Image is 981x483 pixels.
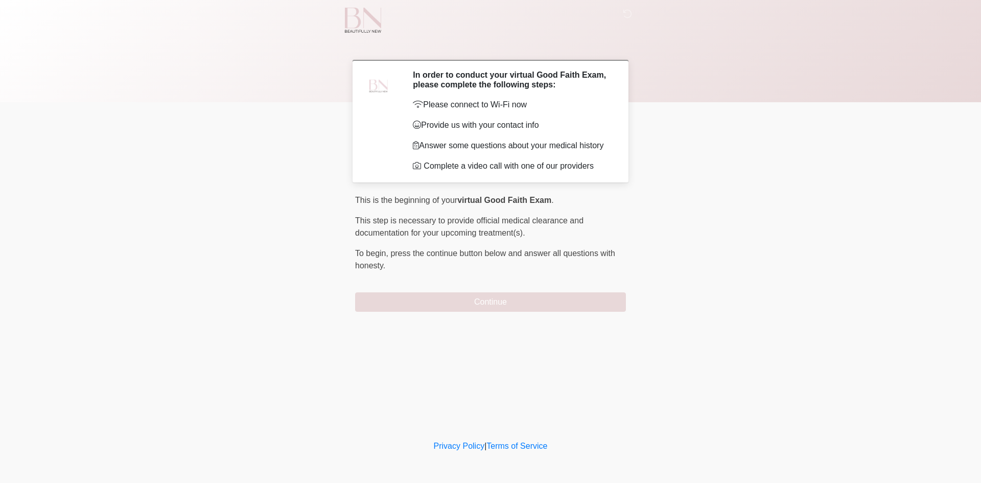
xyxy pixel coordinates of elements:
p: Please connect to Wi-Fi now [413,99,611,111]
a: Terms of Service [486,442,547,450]
h1: ‎ ‎ [347,37,634,56]
span: press the continue button below and answer all questions with honesty. [355,249,615,270]
h2: In order to conduct your virtual Good Faith Exam, please complete the following steps: [413,70,611,89]
span: This is the beginning of your [355,196,457,204]
p: Answer some questions about your medical history [413,140,611,152]
img: Beautifully New Logo [345,8,381,33]
span: . [551,196,553,204]
img: Agent Avatar [363,70,393,101]
span: To begin, [355,249,390,258]
strong: virtual Good Faith Exam [457,196,551,204]
p: Provide us with your contact info [413,119,611,131]
a: Privacy Policy [434,442,485,450]
button: Continue [355,292,626,312]
a: | [484,442,486,450]
span: This step is necessary to provide official medical clearance and documentation for your upcoming ... [355,216,583,237]
li: Complete a video call with one of our providers [413,160,611,172]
